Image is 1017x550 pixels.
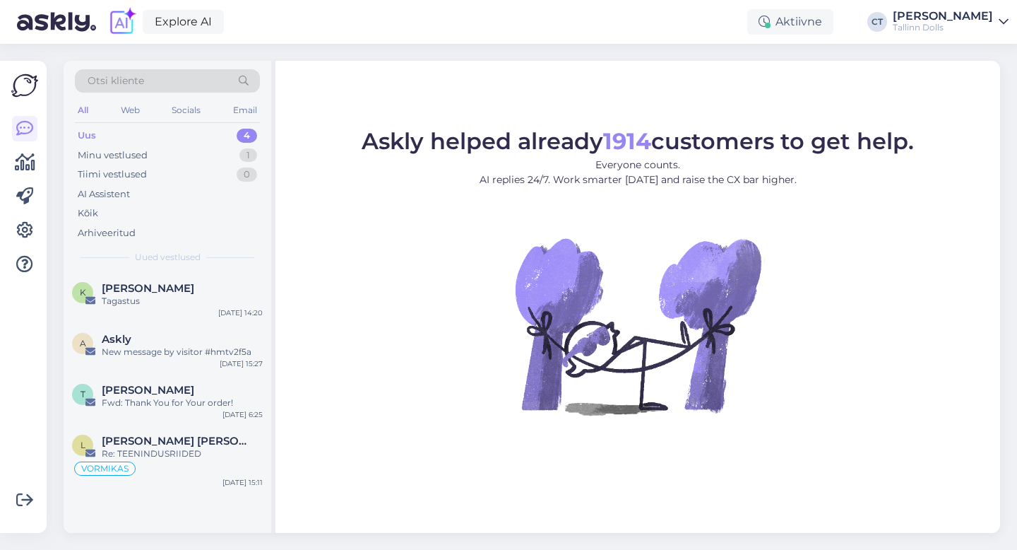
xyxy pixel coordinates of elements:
img: Askly Logo [11,72,38,99]
span: Askly [102,333,131,346]
span: K [80,287,86,298]
div: 1 [239,148,257,163]
span: Liisa Timmi [102,435,249,447]
div: Uus [78,129,96,143]
div: Socials [169,101,203,119]
div: [DATE] 15:27 [220,358,263,369]
div: AI Assistent [78,187,130,201]
span: L [81,440,85,450]
div: Tallinn Dolls [893,22,993,33]
img: explore-ai [107,7,137,37]
div: 4 [237,129,257,143]
span: Otsi kliente [88,74,144,88]
div: CT [867,12,887,32]
span: A [80,338,86,349]
span: Uued vestlused [135,251,201,264]
span: VORMIKAS [81,464,129,473]
p: Everyone counts. AI replies 24/7. Work smarter [DATE] and raise the CX bar higher. [362,158,914,187]
div: Minu vestlused [78,148,148,163]
div: [PERSON_NAME] [893,11,993,22]
span: T [81,389,85,399]
a: Explore AI [143,10,224,34]
div: New message by visitor #hmtv2f5a [102,346,263,358]
div: [DATE] 6:25 [222,409,263,420]
div: Tagastus [102,295,263,308]
div: Arhiveeritud [78,226,136,240]
b: 1914 [603,127,651,155]
a: [PERSON_NAME]Tallinn Dolls [893,11,1009,33]
div: All [75,101,91,119]
div: Fwd: Thank You for Your order! [102,397,263,409]
div: Web [118,101,143,119]
div: [DATE] 15:11 [222,477,263,488]
span: Tatjana Vürst [102,384,194,397]
div: [DATE] 14:20 [218,308,263,318]
div: Re: TEENINDUSRIIDED [102,447,263,460]
div: Kõik [78,206,98,221]
img: No Chat active [511,199,765,453]
span: Kersti Vendelin [102,282,194,295]
span: Askly helped already customers to get help. [362,127,914,155]
div: 0 [237,168,257,182]
div: Aktiivne [747,9,833,35]
div: Email [230,101,260,119]
div: Tiimi vestlused [78,168,147,182]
